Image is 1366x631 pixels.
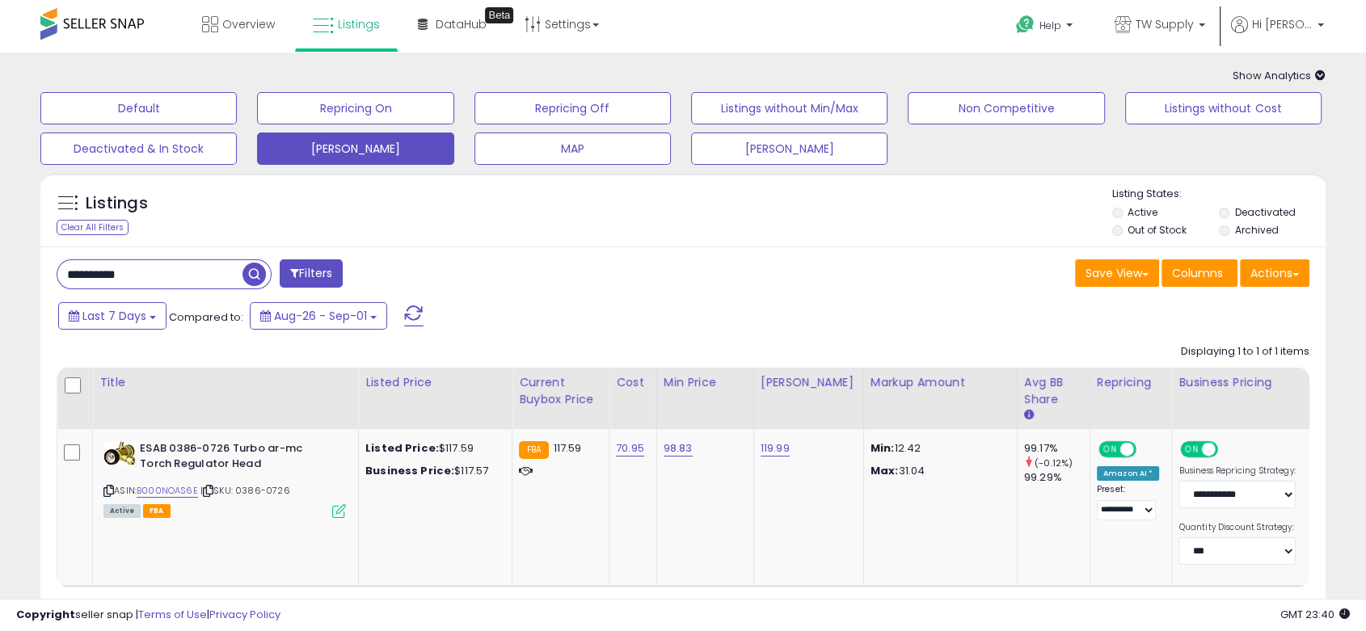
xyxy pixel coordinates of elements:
[16,608,280,623] div: seller snap | |
[1128,205,1157,219] label: Active
[138,607,207,622] a: Terms of Use
[222,16,275,32] span: Overview
[1024,374,1083,408] div: Avg BB Share
[1240,259,1309,287] button: Actions
[1015,15,1035,35] i: Get Help
[280,259,343,288] button: Filters
[1003,2,1089,53] a: Help
[664,440,693,456] a: 98.83
[40,133,237,165] button: Deactivated & In Stock
[365,463,454,478] b: Business Price:
[200,484,290,497] span: | SKU: 0386-0726
[691,92,887,124] button: Listings without Min/Max
[257,133,453,165] button: [PERSON_NAME]
[16,607,75,622] strong: Copyright
[86,192,148,215] h5: Listings
[103,504,141,518] span: All listings currently available for purchase on Amazon
[908,92,1104,124] button: Non Competitive
[1125,92,1322,124] button: Listings without Cost
[365,464,500,478] div: $117.57
[871,440,895,456] strong: Min:
[209,607,280,622] a: Privacy Policy
[365,441,500,456] div: $117.59
[1039,19,1061,32] span: Help
[519,374,602,408] div: Current Buybox Price
[436,16,487,32] span: DataHub
[1178,522,1296,533] label: Quantity Discount Strategy:
[1235,223,1279,237] label: Archived
[1233,68,1326,83] span: Show Analytics
[1252,16,1313,32] span: Hi [PERSON_NAME]
[338,16,380,32] span: Listings
[1097,484,1160,520] div: Preset:
[519,441,549,459] small: FBA
[257,92,453,124] button: Repricing On
[1172,265,1223,281] span: Columns
[871,441,1005,456] p: 12.42
[1235,205,1296,219] label: Deactivated
[761,440,790,456] a: 119.99
[1231,16,1324,53] a: Hi [PERSON_NAME]
[474,92,671,124] button: Repricing Off
[1024,470,1090,485] div: 99.29%
[1112,187,1326,202] p: Listing States:
[871,463,899,478] strong: Max:
[143,504,171,518] span: FBA
[1280,607,1350,622] span: 2025-09-9 23:40 GMT
[1075,259,1159,287] button: Save View
[57,220,129,235] div: Clear All Filters
[1136,16,1194,32] span: TW Supply
[1162,259,1237,287] button: Columns
[99,374,352,391] div: Title
[1181,344,1309,360] div: Displaying 1 to 1 of 1 items
[485,7,513,23] div: Tooltip anchor
[58,302,167,330] button: Last 7 Days
[1035,456,1073,469] small: (-0.12%)
[1216,443,1242,456] span: OFF
[1183,443,1203,456] span: ON
[365,440,439,456] b: Listed Price:
[1100,443,1120,456] span: ON
[616,374,650,391] div: Cost
[761,374,857,391] div: [PERSON_NAME]
[103,441,346,516] div: ASIN:
[871,374,1010,391] div: Markup Amount
[250,302,387,330] button: Aug-26 - Sep-01
[664,374,747,391] div: Min Price
[871,464,1005,478] p: 31.04
[474,133,671,165] button: MAP
[1178,374,1343,391] div: Business Pricing
[274,308,367,324] span: Aug-26 - Sep-01
[1178,465,1296,477] label: Business Repricing Strategy:
[1134,443,1160,456] span: OFF
[137,484,198,498] a: B000NOAS6E
[691,133,887,165] button: [PERSON_NAME]
[616,440,644,456] a: 70.95
[1097,466,1160,481] div: Amazon AI *
[169,309,243,325] span: Compared to:
[82,308,146,324] span: Last 7 Days
[1024,441,1090,456] div: 99.17%
[365,374,505,391] div: Listed Price
[40,92,237,124] button: Default
[1097,374,1166,391] div: Repricing
[103,441,136,465] img: 51HyMcoWbkL._SL40_.jpg
[1024,408,1034,423] small: Avg BB Share.
[140,441,336,475] b: ESAB 0386-0726 Turbo ar-mc Torch Regulator Head
[553,440,581,456] span: 117.59
[1128,223,1187,237] label: Out of Stock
